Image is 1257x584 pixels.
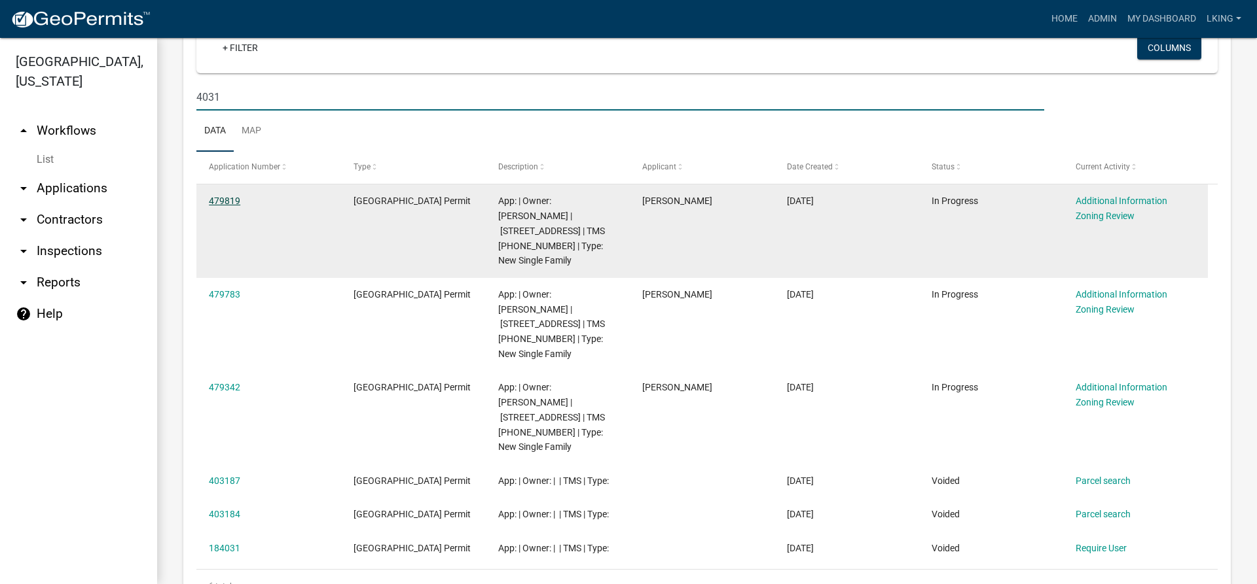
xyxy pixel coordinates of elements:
[209,509,240,519] a: 403184
[630,152,774,183] datatable-header-cell: Applicant
[919,152,1064,183] datatable-header-cell: Status
[642,289,712,300] span: Will Scritchfield
[1083,7,1122,31] a: Admin
[498,289,605,359] span: App: | Owner: FREISMUTH WILLIAM P | 4031OKATIE HWY S | TMS 039-00-12-001 | Type: New Single Family
[498,509,609,519] span: App: | Owner: | | TMS | Type:
[1076,162,1130,171] span: Current Activity
[932,543,960,553] span: Voided
[1137,36,1201,60] button: Columns
[341,152,486,183] datatable-header-cell: Type
[774,152,919,183] datatable-header-cell: Date Created
[1076,543,1127,553] a: Require User
[1076,196,1167,221] a: Additional Information Zoning Review
[209,289,240,300] a: 479783
[1076,475,1131,486] a: Parcel search
[642,162,676,171] span: Applicant
[209,162,280,171] span: Application Number
[209,196,240,206] a: 479819
[354,382,471,392] span: Jasper County Building Permit
[196,84,1044,111] input: Search for applications
[1122,7,1201,31] a: My Dashboard
[787,543,814,553] span: 10/23/2023
[209,382,240,392] a: 479342
[787,382,814,392] span: 09/16/2025
[787,196,814,206] span: 09/17/2025
[16,243,31,259] i: arrow_drop_down
[787,162,833,171] span: Date Created
[485,152,630,183] datatable-header-cell: Description
[196,152,341,183] datatable-header-cell: Application Number
[209,475,240,486] a: 403187
[932,289,978,300] span: In Progress
[16,212,31,228] i: arrow_drop_down
[932,162,955,171] span: Status
[1076,509,1131,519] a: Parcel search
[787,509,814,519] span: 04/09/2025
[16,306,31,322] i: help
[498,382,605,452] span: App: | Owner: FREISMUTH WILLIAM P | 4031 OKATIE HWY S | TMS 039-00-12-001 | Type: New Single Family
[642,382,712,392] span: Will Scritchfield
[354,509,471,519] span: Jasper County Building Permit
[787,475,814,486] span: 04/09/2025
[16,275,31,290] i: arrow_drop_down
[642,196,712,206] span: Will Scritchfield
[354,543,471,553] span: Jasper County Building Permit
[932,509,960,519] span: Voided
[1076,289,1167,315] a: Additional Information Zoning Review
[354,162,371,171] span: Type
[212,36,268,60] a: + Filter
[354,196,471,206] span: Jasper County Building Permit
[1201,7,1247,31] a: LKING
[787,289,814,300] span: 09/17/2025
[354,475,471,486] span: Jasper County Building Permit
[932,475,960,486] span: Voided
[1046,7,1083,31] a: Home
[1063,152,1208,183] datatable-header-cell: Current Activity
[16,180,31,196] i: arrow_drop_down
[498,543,609,553] span: App: | Owner: | | TMS | Type:
[234,111,269,152] a: Map
[498,162,538,171] span: Description
[196,111,234,152] a: Data
[209,543,240,553] a: 184031
[354,289,471,300] span: Jasper County Building Permit
[498,196,605,266] span: App: | Owner: FREISMUTH WILLIAM P | 4031 OKATIE HWY S | TMS 039-00-12-001 | Type: New Single Family
[1076,382,1167,407] a: Additional Information Zoning Review
[498,475,609,486] span: App: | Owner: | | TMS | Type:
[932,196,978,206] span: In Progress
[16,123,31,139] i: arrow_drop_up
[932,382,978,392] span: In Progress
